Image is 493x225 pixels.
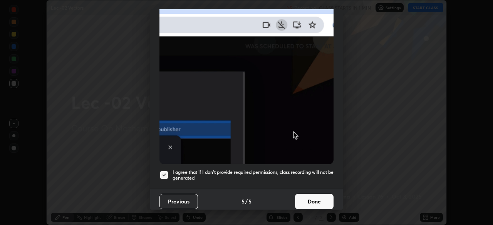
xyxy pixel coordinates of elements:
[241,197,245,205] h4: 5
[173,169,334,181] h5: I agree that if I don't provide required permissions, class recording will not be generated
[159,194,198,209] button: Previous
[295,194,334,209] button: Done
[245,197,248,205] h4: /
[248,197,252,205] h4: 5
